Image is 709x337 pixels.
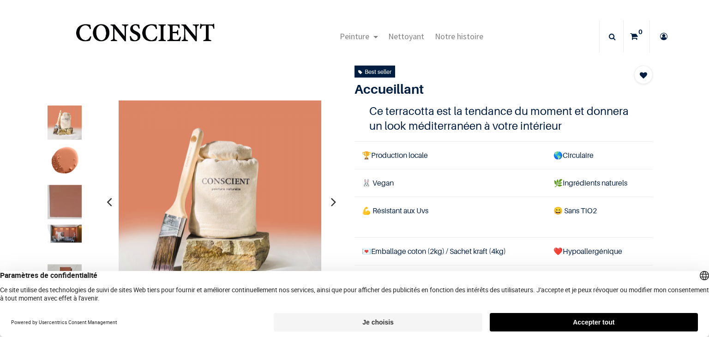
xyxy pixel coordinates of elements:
[74,18,216,55] a: Logo of Conscient
[340,31,369,42] span: Peinture
[546,169,653,197] td: Ingrédients naturels
[354,141,546,169] td: Production locale
[48,106,82,140] img: Product image
[546,237,653,265] td: ❤️Hypoallergénique
[546,197,653,237] td: ans TiO2
[553,178,563,187] span: 🌿
[362,206,428,215] span: 💪 Résistant aux Uvs
[354,81,608,97] h1: Accueillant
[634,66,653,84] button: Add to wishlist
[362,150,371,160] span: 🏆
[74,18,216,55] img: Conscient
[354,237,546,265] td: Emballage coton (2kg) / Sachet kraft (4kg)
[546,141,653,169] td: Circulaire
[553,150,563,160] span: 🌎
[48,185,82,219] img: Product image
[553,206,568,215] span: 😄 S
[48,225,82,243] img: Product image
[119,100,322,303] img: Product image
[335,20,383,53] a: Peinture
[358,66,391,77] div: Best seller
[435,31,483,42] span: Notre histoire
[388,31,424,42] span: Nettoyant
[48,145,82,180] img: Product image
[362,247,371,256] span: 💌
[369,104,638,132] h4: Ce terracotta est la tendance du moment et donnera un look méditerranéen à votre intérieur
[48,265,82,299] img: Product image
[636,27,645,36] sup: 0
[640,70,647,81] span: Add to wishlist
[624,20,649,53] a: 0
[362,178,394,187] span: 🐰 Vegan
